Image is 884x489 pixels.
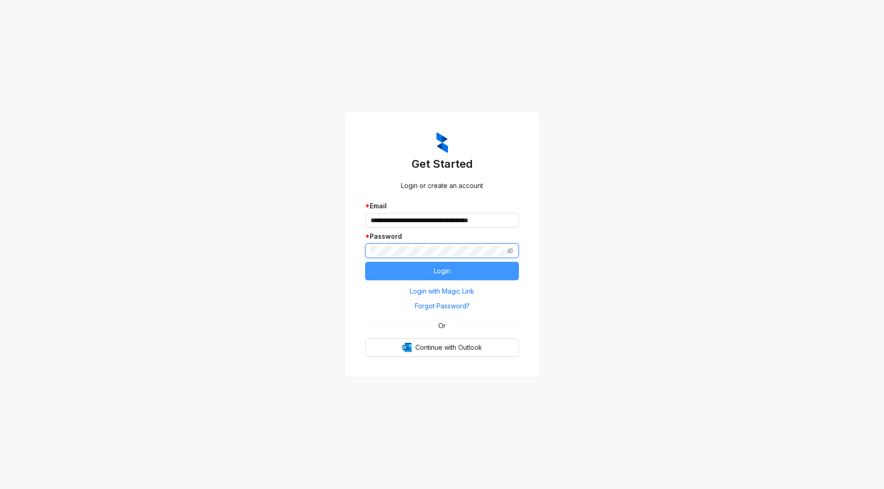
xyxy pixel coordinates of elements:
[365,231,519,242] div: Password
[415,301,470,311] span: Forgot Password?
[507,247,513,254] span: eye-invisible
[402,343,412,352] img: Outlook
[432,321,452,331] span: Or
[436,132,448,153] img: ZumaIcon
[365,284,519,299] button: Login with Magic Link
[365,157,519,171] h3: Get Started
[365,299,519,313] button: Forgot Password?
[365,181,519,191] div: Login or create an account
[365,201,519,211] div: Email
[365,338,519,357] button: OutlookContinue with Outlook
[434,266,450,276] span: Login
[410,286,474,296] span: Login with Magic Link
[365,262,519,280] button: Login
[415,342,482,353] span: Continue with Outlook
